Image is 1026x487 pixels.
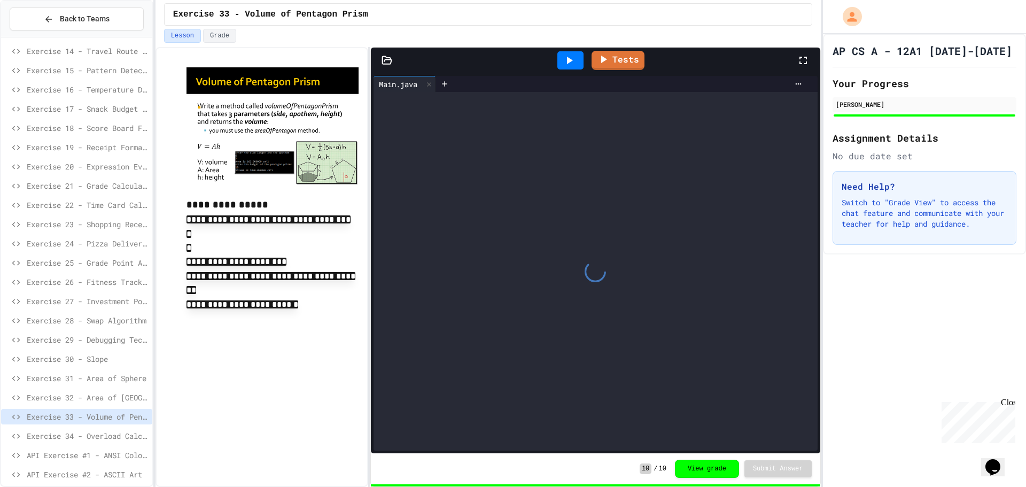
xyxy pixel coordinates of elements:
span: Exercise 27 - Investment Portfolio Tracker [27,296,148,307]
span: 10 [658,465,666,473]
span: Exercise 15 - Pattern Detective [27,65,148,76]
span: Exercise 31 - Area of Sphere [27,373,148,384]
span: Exercise 22 - Time Card Calculator [27,199,148,211]
span: Exercise 20 - Expression Evaluator Fix [27,161,148,172]
div: My Account [831,4,865,29]
span: Exercise 23 - Shopping Receipt Builder [27,219,148,230]
span: API Exercise #1 - ANSI Colors [27,450,148,461]
div: [PERSON_NAME] [836,99,1013,109]
span: Exercise 18 - Score Board Fixer [27,122,148,134]
span: Exercise 33 - Volume of Pentagon Prism [173,8,368,21]
span: Exercise 33 - Volume of Pentagon Prism [27,411,148,422]
button: Lesson [164,29,201,43]
h1: AP CS A - 12A1 [DATE]-[DATE] [833,43,1012,58]
span: Exercise 30 - Slope [27,353,148,365]
span: Exercise 14 - Travel Route Debugger [27,45,148,57]
div: No due date set [833,150,1016,163]
span: Exercise 28 - Swap Algorithm [27,315,148,326]
span: Submit Answer [753,465,803,473]
span: Exercise 17 - Snack Budget Tracker [27,103,148,114]
span: 10 [640,463,651,474]
span: Exercise 21 - Grade Calculator Pro [27,180,148,191]
span: Exercise 16 - Temperature Display Fix [27,84,148,95]
div: Main.java [374,79,423,90]
h2: Your Progress [833,76,1016,91]
span: Exercise 26 - Fitness Tracker Debugger [27,276,148,288]
span: Exercise 29 - Debugging Techniques [27,334,148,345]
span: Back to Teams [60,13,110,25]
span: / [654,465,657,473]
iframe: chat widget [981,444,1015,476]
iframe: chat widget [937,398,1015,443]
span: Exercise 19 - Receipt Formatter [27,142,148,153]
p: Switch to "Grade View" to access the chat feature and communicate with your teacher for help and ... [842,197,1007,229]
button: Back to Teams [10,7,144,30]
h3: Need Help? [842,180,1007,193]
span: Exercise 24 - Pizza Delivery Calculator [27,238,148,249]
span: Exercise 32 - Area of [GEOGRAPHIC_DATA] [27,392,148,403]
div: Main.java [374,76,436,92]
button: Grade [203,29,236,43]
span: API Exercise #2 - ASCII Art [27,469,148,480]
span: Exercise 25 - Grade Point Average [27,257,148,268]
button: View grade [675,460,739,478]
button: Submit Answer [744,460,812,477]
div: Chat with us now!Close [4,4,74,68]
h2: Assignment Details [833,130,1016,145]
a: Tests [592,51,644,70]
span: Exercise 34 - Overload Calculate Average [27,430,148,442]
